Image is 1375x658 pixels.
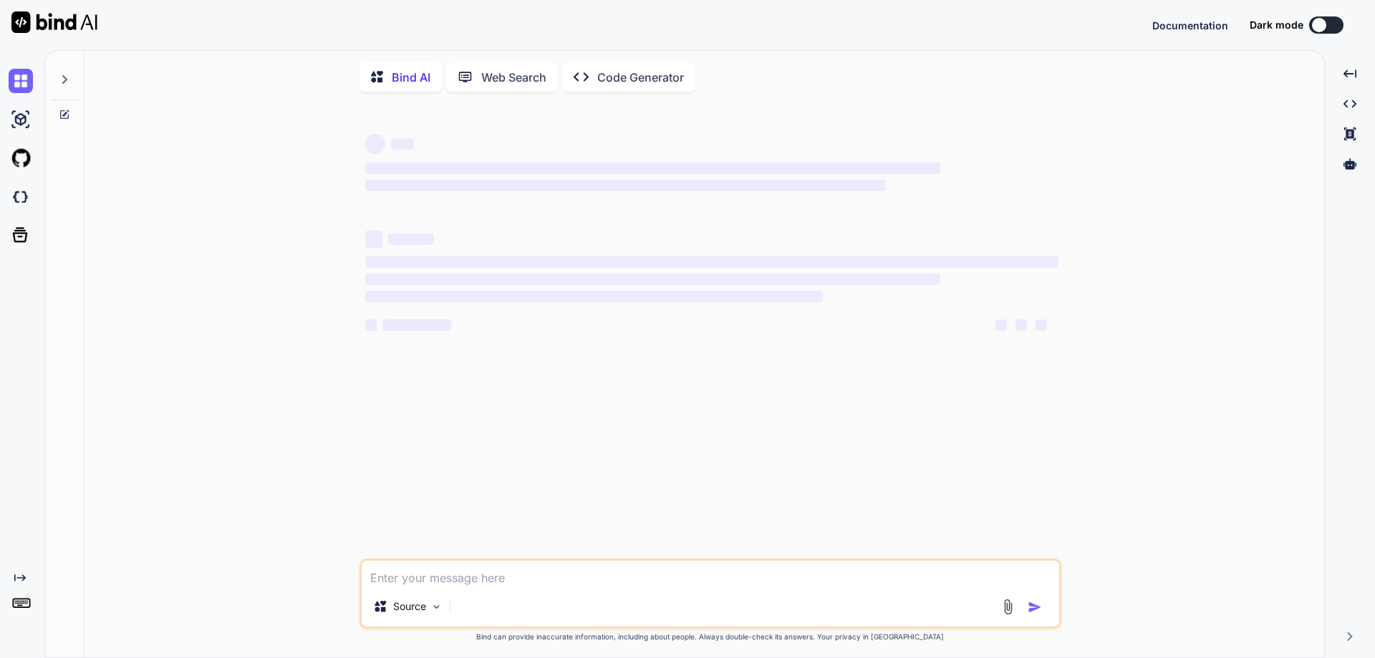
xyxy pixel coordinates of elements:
[1015,319,1027,331] span: ‌
[391,138,414,150] span: ‌
[365,231,382,248] span: ‌
[11,11,97,33] img: Bind AI
[392,69,430,86] p: Bind AI
[597,69,684,86] p: Code Generator
[9,185,33,209] img: darkCloudIdeIcon
[1000,599,1016,615] img: attachment
[365,180,885,191] span: ‌
[365,291,823,302] span: ‌
[365,319,377,331] span: ‌
[365,134,385,154] span: ‌
[382,319,451,331] span: ‌
[1028,600,1042,614] img: icon
[9,107,33,132] img: ai-studio
[365,274,940,285] span: ‌
[430,601,443,613] img: Pick Models
[9,146,33,170] img: githubLight
[365,163,940,174] span: ‌
[995,319,1007,331] span: ‌
[360,632,1061,642] p: Bind can provide inaccurate information, including about people. Always double-check its answers....
[365,256,1058,268] span: ‌
[388,233,434,245] span: ‌
[9,69,33,93] img: chat
[1152,18,1228,33] button: Documentation
[393,599,426,614] p: Source
[481,69,546,86] p: Web Search
[1250,18,1303,32] span: Dark mode
[1036,319,1047,331] span: ‌
[1152,19,1228,32] span: Documentation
